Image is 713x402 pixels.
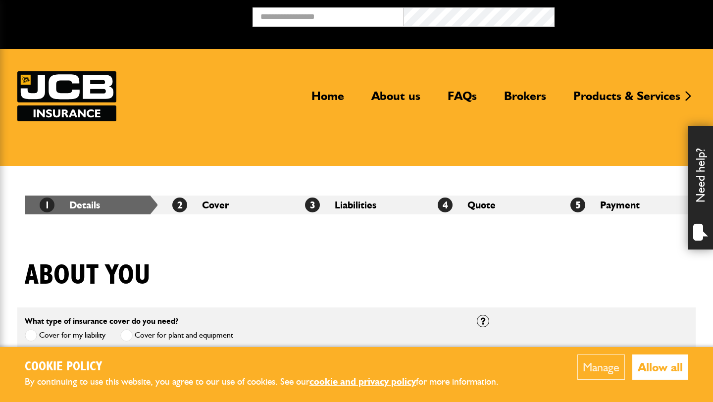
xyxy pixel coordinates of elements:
[555,7,706,23] button: Broker Login
[632,354,688,380] button: Allow all
[25,374,515,390] p: By continuing to use this website, you agree to our use of cookies. See our for more information.
[25,329,105,342] label: Cover for my liability
[688,126,713,250] div: Need help?
[570,198,585,212] span: 5
[556,196,688,214] li: Payment
[25,359,515,375] h2: Cookie Policy
[497,89,554,111] a: Brokers
[157,196,290,214] li: Cover
[120,329,233,342] label: Cover for plant and equipment
[438,198,453,212] span: 4
[304,89,352,111] a: Home
[40,198,54,212] span: 1
[566,89,688,111] a: Products & Services
[577,354,625,380] button: Manage
[290,196,423,214] li: Liabilities
[17,71,116,121] img: JCB Insurance Services logo
[17,71,116,121] a: JCB Insurance Services
[25,259,151,292] h1: About you
[25,317,178,325] label: What type of insurance cover do you need?
[423,196,556,214] li: Quote
[172,198,187,212] span: 2
[305,198,320,212] span: 3
[25,196,157,214] li: Details
[440,89,484,111] a: FAQs
[309,376,416,387] a: cookie and privacy policy
[364,89,428,111] a: About us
